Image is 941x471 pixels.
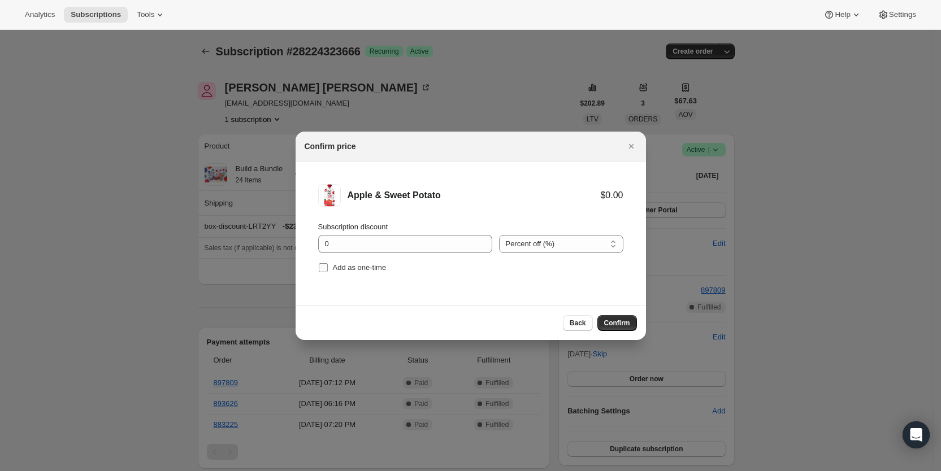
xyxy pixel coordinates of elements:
button: Close [623,138,639,154]
div: Open Intercom Messenger [903,421,930,448]
span: Subscriptions [71,10,121,19]
button: Confirm [597,315,637,331]
span: Tools [137,10,154,19]
span: Confirm [604,319,630,328]
span: Add as one-time [333,263,387,272]
span: Back [570,319,586,328]
button: Settings [871,7,923,23]
button: Subscriptions [64,7,128,23]
span: Settings [889,10,916,19]
span: Subscription discount [318,223,388,231]
button: Help [817,7,868,23]
div: Apple & Sweet Potato [348,190,601,201]
span: Help [835,10,850,19]
h2: Confirm price [305,141,356,152]
img: Apple & Sweet Potato [318,184,341,207]
button: Back [563,315,593,331]
button: Tools [130,7,172,23]
button: Analytics [18,7,62,23]
div: $0.00 [600,190,623,201]
span: Analytics [25,10,55,19]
